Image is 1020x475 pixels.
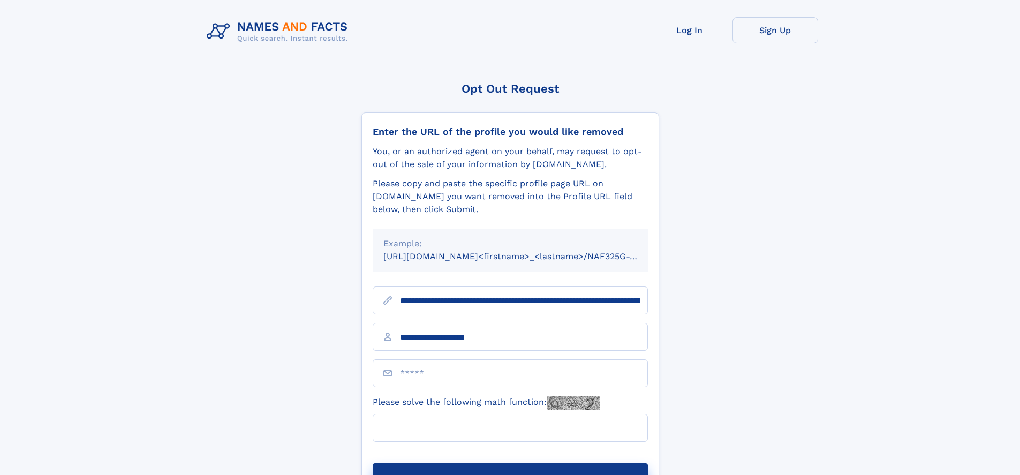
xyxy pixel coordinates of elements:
[732,17,818,43] a: Sign Up
[373,177,648,216] div: Please copy and paste the specific profile page URL on [DOMAIN_NAME] you want removed into the Pr...
[647,17,732,43] a: Log In
[361,82,659,95] div: Opt Out Request
[383,251,668,261] small: [URL][DOMAIN_NAME]<firstname>_<lastname>/NAF325G-xxxxxxxx
[373,396,600,410] label: Please solve the following math function:
[383,237,637,250] div: Example:
[373,126,648,138] div: Enter the URL of the profile you would like removed
[373,145,648,171] div: You, or an authorized agent on your behalf, may request to opt-out of the sale of your informatio...
[202,17,357,46] img: Logo Names and Facts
